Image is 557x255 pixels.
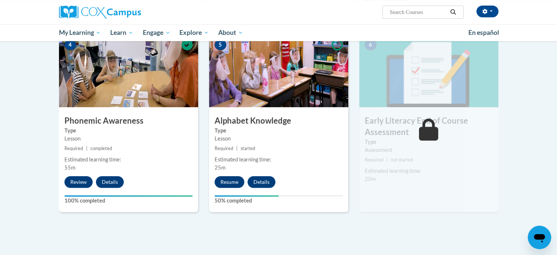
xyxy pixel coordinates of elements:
[359,34,498,107] img: Course Image
[386,157,388,163] span: |
[64,176,93,188] button: Review
[248,176,275,188] button: Details
[365,167,493,175] div: Estimated learning time:
[64,156,193,164] div: Estimated learning time:
[64,195,193,197] div: Your progress
[86,146,88,151] span: |
[59,115,198,127] h3: Phonemic Awareness
[365,39,376,50] span: 6
[90,146,112,151] span: completed
[365,138,493,146] label: Type
[215,176,244,188] button: Resume
[54,24,106,41] a: My Learning
[215,156,343,164] div: Estimated learning time:
[175,24,213,41] a: Explore
[215,39,226,50] span: 5
[64,164,75,171] span: 55m
[138,24,175,41] a: Engage
[110,28,133,37] span: Learn
[64,197,193,205] label: 100% completed
[365,146,493,154] div: Assessment
[209,115,348,127] h3: Alphabet Knowledge
[215,197,343,205] label: 50% completed
[64,135,193,143] div: Lesson
[215,135,343,143] div: Lesson
[179,28,209,37] span: Explore
[241,146,255,151] span: started
[215,127,343,135] label: Type
[59,34,198,107] img: Course Image
[64,146,83,151] span: Required
[365,176,376,182] span: 20m
[59,28,101,37] span: My Learning
[209,34,348,107] img: Course Image
[528,226,551,249] iframe: Button to launch messaging window
[389,8,448,17] input: Search Courses
[391,157,413,163] span: not started
[236,146,238,151] span: |
[59,6,198,19] a: Cox Campus
[105,24,138,41] a: Learn
[448,8,458,17] button: Search
[468,29,499,36] span: En español
[365,157,383,163] span: Required
[64,39,76,50] span: 4
[96,176,124,188] button: Details
[213,24,248,41] a: About
[464,25,504,40] a: En español
[215,146,233,151] span: Required
[48,24,509,41] div: Main menu
[215,195,279,197] div: Your progress
[359,115,498,138] h3: Early Literacy End of Course Assessment
[218,28,243,37] span: About
[64,127,193,135] label: Type
[59,6,141,19] img: Cox Campus
[215,164,226,171] span: 25m
[143,28,170,37] span: Engage
[476,6,498,17] button: Account Settings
